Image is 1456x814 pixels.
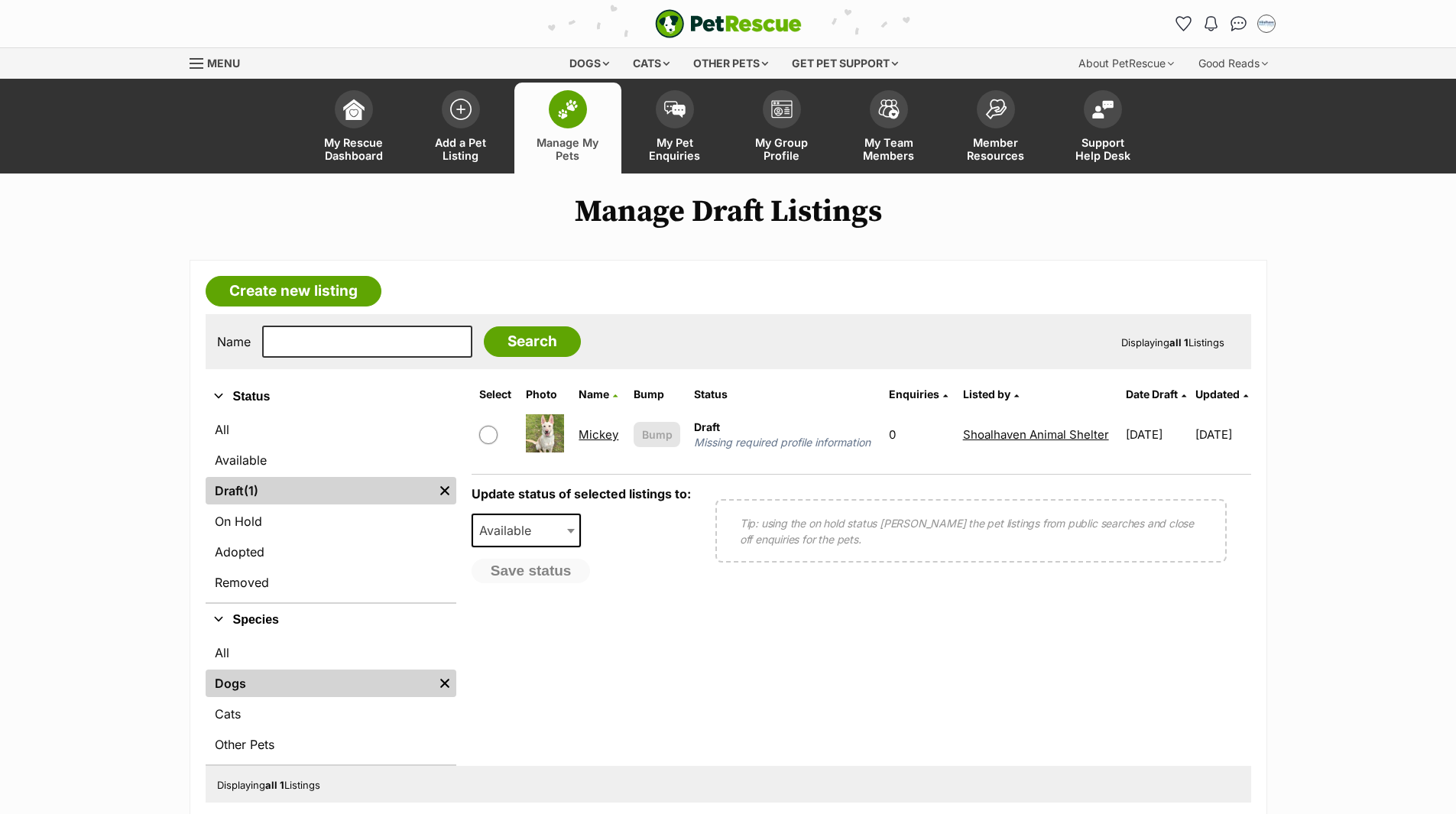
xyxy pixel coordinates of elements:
div: Other pets [683,48,779,79]
a: My Group Profile [728,83,835,174]
a: Dogs [206,670,433,697]
label: Name [217,335,251,349]
button: Notifications [1199,11,1224,36]
a: Add a Pet Listing [407,83,514,174]
span: Name [579,388,609,401]
a: Date Draft [1126,388,1186,401]
a: PetRescue [655,9,802,38]
span: Updated [1195,388,1240,401]
span: translation missing: en.admin.listings.index.attributes.enquiries [889,388,939,401]
img: help-desk-icon-fdf02630f3aa405de69fd3d07c3f3aa587a6932b1a1747fa1d2bba05be0121f9.svg [1092,100,1114,118]
strong: all 1 [265,779,284,791]
span: Available [473,520,546,541]
a: Updated [1195,388,1248,401]
th: Status [688,382,880,407]
a: Enquiries [889,388,948,401]
span: Member Resources [961,136,1030,162]
img: member-resources-icon-8e73f808a243e03378d46382f2149f9095a855e16c252ad45f914b54edf8863c.svg [985,99,1007,119]
td: 0 [883,408,955,461]
button: Species [206,610,456,630]
td: [DATE] [1195,408,1250,461]
a: Create new listing [206,276,381,306]
td: [DATE] [1120,408,1194,461]
a: Support Help Desk [1049,83,1156,174]
button: Bump [634,422,681,447]
a: Remove filter [433,477,456,504]
span: My Pet Enquiries [640,136,709,162]
a: All [206,416,456,443]
a: Name [579,388,618,401]
img: Jodie Parnell profile pic [1259,16,1274,31]
span: Bump [642,426,673,443]
img: team-members-icon-5396bd8760b3fe7c0b43da4ab00e1e3bb1a5d9ba89233759b79545d2d3fc5d0d.svg [878,99,900,119]
a: On Hold [206,508,456,535]
a: Shoalhaven Animal Shelter [963,427,1109,442]
img: logo-e224e6f780fb5917bec1dbf3a21bbac754714ae5b6737aabdf751b685950b380.svg [655,9,802,38]
img: notifications-46538b983faf8c2785f20acdc204bb7945ddae34d4c08c2a6579f10ce5e182be.svg [1205,16,1217,31]
span: My Rescue Dashboard [319,136,388,162]
button: Status [206,387,456,407]
a: Conversations [1227,11,1251,36]
div: Species [206,636,456,764]
a: All [206,639,456,666]
input: Search [484,326,581,357]
img: add-pet-listing-icon-0afa8454b4691262ce3f59096e99ab1cd57d4a30225e0717b998d2c9b9846f56.svg [450,99,472,120]
div: Cats [622,48,680,79]
a: My Rescue Dashboard [300,83,407,174]
a: My Team Members [835,83,942,174]
p: Tip: using the on hold status [PERSON_NAME] the pet listings from public searches and close off e... [740,515,1202,547]
span: Add a Pet Listing [426,136,495,162]
ul: Account quick links [1172,11,1279,36]
span: Manage My Pets [533,136,602,162]
th: Select [473,382,518,407]
th: Photo [520,382,571,407]
a: Menu [190,48,251,76]
button: Save status [472,559,591,583]
span: translation missing: en.admin.listings.index.attributes.date_draft [1126,388,1178,401]
button: My account [1254,11,1279,36]
a: Available [206,446,456,474]
th: Bump [627,382,687,407]
div: Status [206,413,456,602]
label: Update status of selected listings to: [472,486,691,501]
span: Support Help Desk [1068,136,1137,162]
a: Mickey [579,427,618,442]
a: Removed [206,569,456,596]
span: Displaying Listings [217,779,320,791]
a: Member Resources [942,83,1049,174]
span: Displaying Listings [1121,336,1224,349]
a: Remove filter [433,670,456,697]
a: Favourites [1172,11,1196,36]
span: Menu [207,57,240,70]
span: Missing required profile information [694,435,874,450]
a: Draft [206,477,433,504]
img: group-profile-icon-3fa3cf56718a62981997c0bc7e787c4b2cf8bcc04b72c1350f741eb67cf2f40e.svg [771,100,793,118]
span: (1) [244,482,258,500]
div: About PetRescue [1068,48,1185,79]
div: Good Reads [1188,48,1279,79]
span: My Team Members [854,136,923,162]
span: Draft [694,420,720,433]
div: Dogs [559,48,620,79]
span: My Group Profile [747,136,816,162]
div: Get pet support [781,48,909,79]
a: Adopted [206,538,456,566]
a: Other Pets [206,731,456,758]
a: Manage My Pets [514,83,621,174]
span: Listed by [963,388,1010,401]
img: dashboard-icon-eb2f2d2d3e046f16d808141f083e7271f6b2e854fb5c12c21221c1fb7104beca.svg [343,99,365,120]
strong: all 1 [1169,336,1188,349]
img: chat-41dd97257d64d25036548639549fe6c8038ab92f7586957e7f3b1b290dea8141.svg [1231,16,1247,31]
span: Available [472,514,582,547]
img: pet-enquiries-icon-7e3ad2cf08bfb03b45e93fb7055b45f3efa6380592205ae92323e6603595dc1f.svg [664,101,686,118]
img: manage-my-pets-icon-02211641906a0b7f246fdf0571729dbe1e7629f14944591b6c1af311fb30b64b.svg [557,99,579,119]
a: Listed by [963,388,1019,401]
a: Cats [206,700,456,728]
a: My Pet Enquiries [621,83,728,174]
